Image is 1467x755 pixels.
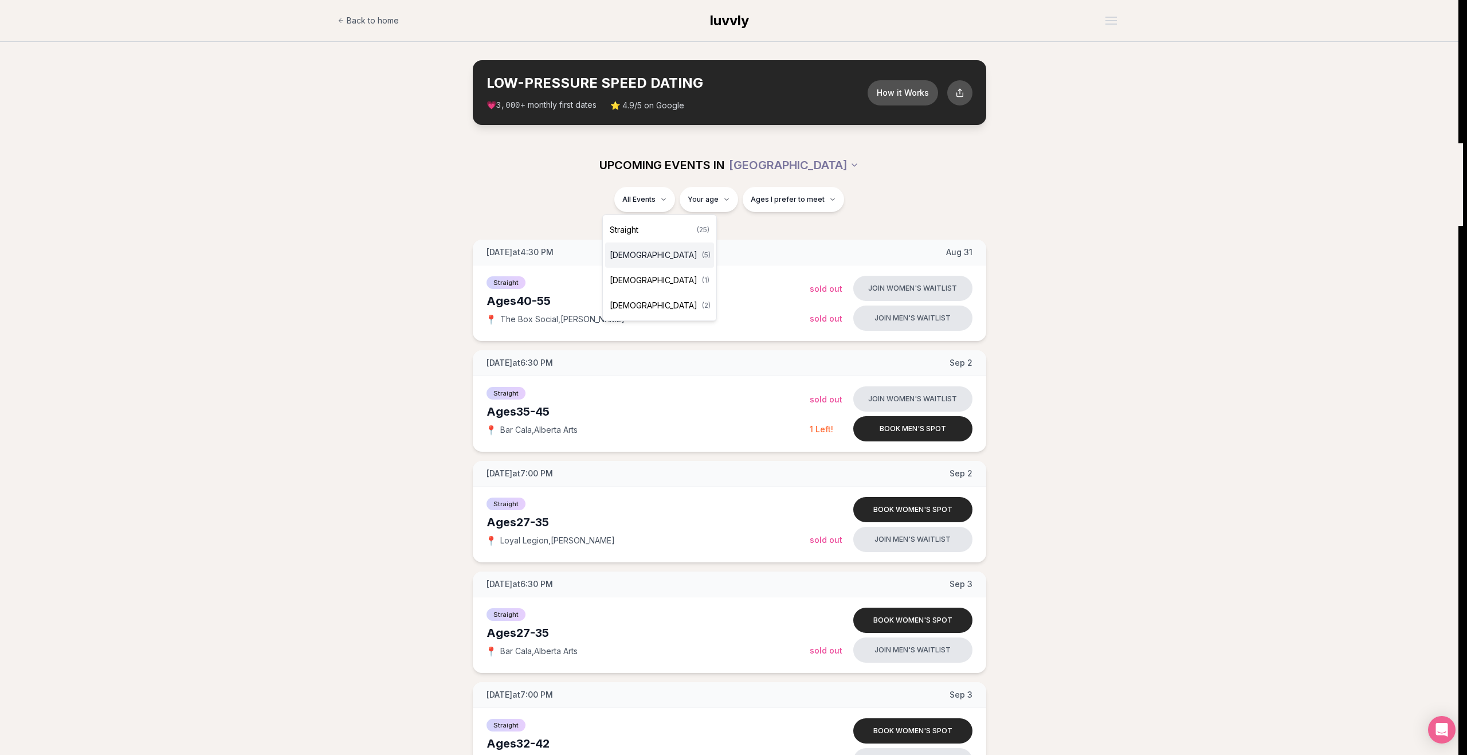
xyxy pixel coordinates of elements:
[610,300,697,311] span: [DEMOGRAPHIC_DATA]
[702,276,709,285] span: ( 1 )
[702,301,711,310] span: ( 2 )
[697,225,709,234] span: ( 25 )
[702,251,711,260] span: ( 5 )
[610,275,697,286] span: [DEMOGRAPHIC_DATA]
[610,249,697,261] span: [DEMOGRAPHIC_DATA]
[610,224,638,236] span: Straight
